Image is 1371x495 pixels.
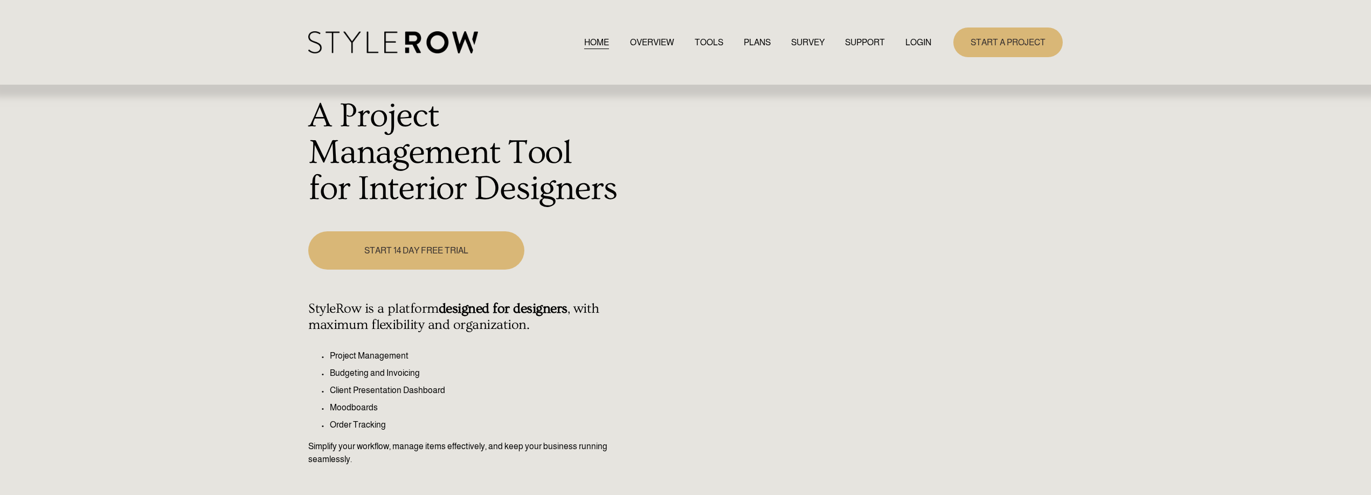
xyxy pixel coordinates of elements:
p: Moodboards [330,401,619,414]
a: START 14 DAY FREE TRIAL [308,231,524,270]
p: Simplify your workflow, manage items effectively, and keep your business running seamlessly. [308,440,619,466]
h4: StyleRow is a platform , with maximum flexibility and organization. [308,301,619,333]
a: HOME [584,35,609,50]
a: TOOLS [695,35,723,50]
a: SURVEY [791,35,825,50]
p: Client Presentation Dashboard [330,384,619,397]
p: Budgeting and Invoicing [330,367,619,380]
span: SUPPORT [845,36,885,49]
p: Project Management [330,349,619,362]
a: OVERVIEW [630,35,674,50]
a: folder dropdown [845,35,885,50]
p: Order Tracking [330,418,619,431]
h1: A Project Management Tool for Interior Designers [308,98,619,208]
img: StyleRow [308,31,478,53]
a: PLANS [744,35,771,50]
a: START A PROJECT [953,27,1063,57]
strong: designed for designers [439,301,567,317]
a: LOGIN [905,35,931,50]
